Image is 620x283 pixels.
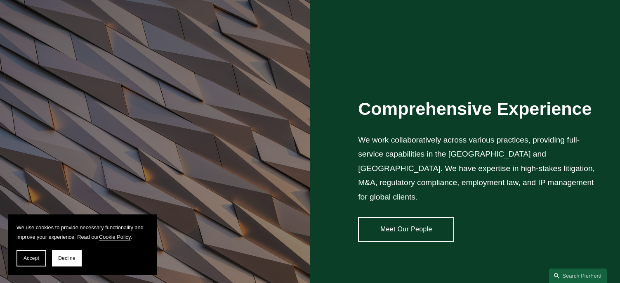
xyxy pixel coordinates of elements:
p: We use cookies to provide necessary functionality and improve your experience. Read our . [17,223,149,242]
a: Search this site [549,269,607,283]
button: Decline [52,250,82,266]
h2: Comprehensive Experience [358,98,599,119]
a: Meet Our People [358,217,454,242]
span: Accept [24,255,39,261]
span: Decline [58,255,75,261]
section: Cookie banner [8,214,157,275]
p: We work collaboratively across various practices, providing full-service capabilities in the [GEO... [358,133,599,205]
button: Accept [17,250,46,266]
a: Cookie Policy [99,234,131,240]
